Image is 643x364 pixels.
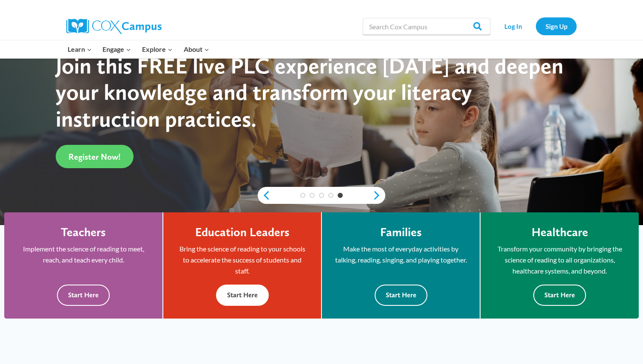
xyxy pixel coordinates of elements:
[322,212,480,319] a: Families Make the most of everyday activities by talking, reading, singing, and playing together....
[137,40,178,58] button: Child menu of Explore
[56,145,134,168] a: Register Now!
[532,225,588,240] h4: Healthcare
[163,212,321,319] a: Education Leaders Bring the science of reading to your schools to accelerate the success of stude...
[375,285,427,305] button: Start Here
[61,225,106,240] h4: Teachers
[4,212,162,319] a: Teachers Implement the science of reading to meet, reach, and teach every child. Start Here
[17,243,150,265] p: Implement the science of reading to meet, reach, and teach every child.
[68,152,121,162] span: Register Now!
[62,40,214,58] nav: Primary Navigation
[493,243,626,276] p: Transform your community by bringing the science of reading to all organizations, healthcare syst...
[380,225,422,240] h4: Families
[481,212,639,319] a: Healthcare Transform your community by bringing the science of reading to all organizations, heal...
[335,243,467,265] p: Make the most of everyday activities by talking, reading, singing, and playing together.
[300,193,305,198] a: 1
[66,19,162,34] img: Cox Campus
[495,17,577,35] nav: Secondary Navigation
[495,17,532,35] a: Log In
[97,40,137,58] button: Child menu of Engage
[216,285,269,305] button: Start Here
[258,190,270,200] a: previous
[536,17,577,35] a: Sign Up
[363,18,490,35] input: Search Cox Campus
[319,193,324,198] a: 3
[56,52,563,132] span: Join this FREE live PLC experience [DATE] and deepen your knowledge and transform your literacy i...
[328,193,333,198] a: 4
[62,40,97,58] button: Child menu of Learn
[176,243,308,276] p: Bring the science of reading to your schools to accelerate the success of students and staff.
[258,187,385,204] div: content slider buttons
[57,285,110,305] button: Start Here
[533,285,586,305] button: Start Here
[373,190,385,200] a: next
[310,193,315,198] a: 2
[338,193,343,198] a: 5
[178,40,215,58] button: Child menu of About
[195,225,290,240] h4: Education Leaders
